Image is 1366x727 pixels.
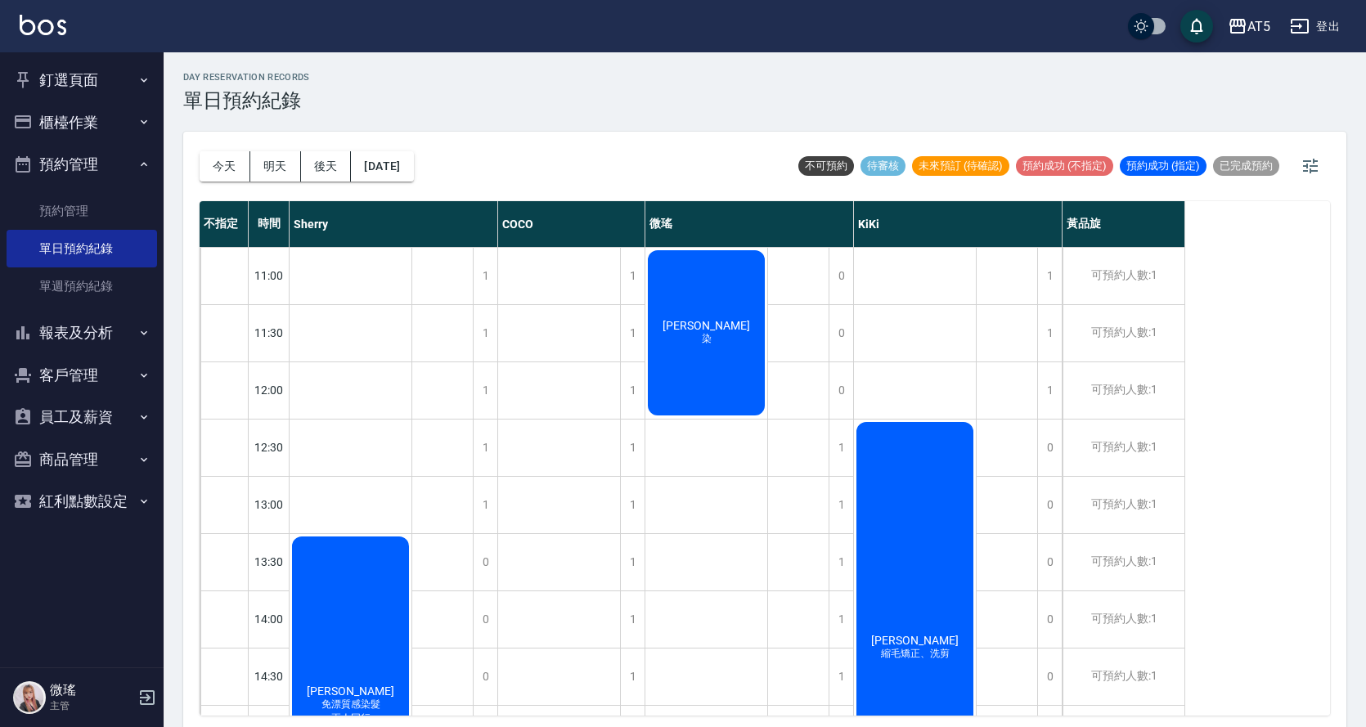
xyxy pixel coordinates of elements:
[7,354,157,397] button: 客戶管理
[829,305,853,361] div: 0
[620,305,645,361] div: 1
[1037,591,1062,648] div: 0
[829,248,853,304] div: 0
[829,534,853,590] div: 1
[290,201,498,247] div: Sherry
[1063,305,1184,361] div: 可預約人數:1
[829,362,853,419] div: 0
[620,477,645,533] div: 1
[878,647,953,661] span: 縮毛矯正、洗剪
[829,648,853,705] div: 1
[183,72,310,83] h2: day Reservation records
[620,420,645,476] div: 1
[249,361,290,419] div: 12:00
[798,159,854,173] span: 不可預約
[1063,248,1184,304] div: 可預約人數:1
[7,143,157,186] button: 預約管理
[1037,305,1062,361] div: 1
[1037,420,1062,476] div: 0
[7,396,157,438] button: 員工及薪資
[829,420,853,476] div: 1
[1120,159,1206,173] span: 預約成功 (指定)
[473,305,497,361] div: 1
[7,101,157,144] button: 櫃檯作業
[868,634,962,647] span: [PERSON_NAME]
[473,477,497,533] div: 1
[1037,248,1062,304] div: 1
[50,682,133,698] h5: 微瑤
[620,248,645,304] div: 1
[249,201,290,247] div: 時間
[7,230,157,267] a: 單日預約紀錄
[301,151,352,182] button: 後天
[7,312,157,354] button: 報表及分析
[473,362,497,419] div: 1
[620,362,645,419] div: 1
[249,648,290,705] div: 14:30
[328,711,374,725] span: 兩人同行
[7,192,157,230] a: 預約管理
[620,591,645,648] div: 1
[1037,534,1062,590] div: 0
[249,247,290,304] div: 11:00
[1016,159,1113,173] span: 預約成功 (不指定)
[620,534,645,590] div: 1
[249,590,290,648] div: 14:00
[912,159,1009,173] span: 未來預訂 (待確認)
[249,304,290,361] div: 11:30
[1063,201,1185,247] div: 黃品旋
[7,59,157,101] button: 釘選頁面
[829,591,853,648] div: 1
[318,698,384,711] span: 免漂質感染髮
[1037,362,1062,419] div: 1
[860,159,905,173] span: 待審核
[1037,648,1062,705] div: 0
[7,480,157,523] button: 紅利點數設定
[1180,10,1213,43] button: save
[13,681,46,714] img: Person
[249,476,290,533] div: 13:00
[473,648,497,705] div: 0
[473,248,497,304] div: 1
[1063,591,1184,648] div: 可預約人數:1
[829,477,853,533] div: 1
[7,267,157,305] a: 單週預約紀錄
[50,698,133,713] p: 主管
[1221,10,1277,43] button: AT5
[1063,420,1184,476] div: 可預約人數:1
[473,534,497,590] div: 0
[250,151,301,182] button: 明天
[249,533,290,590] div: 13:30
[699,332,715,346] span: 染
[303,684,398,698] span: [PERSON_NAME]
[645,201,854,247] div: 微瑤
[1247,16,1270,37] div: AT5
[473,591,497,648] div: 0
[1063,534,1184,590] div: 可預約人數:1
[7,438,157,481] button: 商品管理
[183,89,310,112] h3: 單日預約紀錄
[498,201,645,247] div: COCO
[659,319,753,332] span: [PERSON_NAME]
[249,419,290,476] div: 12:30
[473,420,497,476] div: 1
[1283,11,1346,42] button: 登出
[1037,477,1062,533] div: 0
[1213,159,1279,173] span: 已完成預約
[351,151,413,182] button: [DATE]
[1063,477,1184,533] div: 可預約人數:1
[20,15,66,35] img: Logo
[854,201,1063,247] div: KiKi
[1063,362,1184,419] div: 可預約人數:1
[1063,648,1184,705] div: 可預約人數:1
[200,201,249,247] div: 不指定
[200,151,250,182] button: 今天
[620,648,645,705] div: 1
